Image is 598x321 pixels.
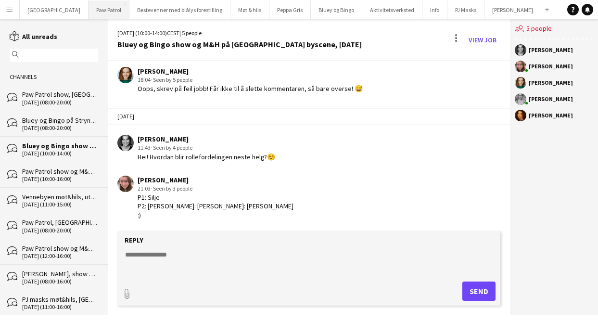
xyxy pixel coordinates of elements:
div: [PERSON_NAME] [529,64,573,69]
div: [PERSON_NAME] [529,80,573,86]
div: P1: Silje P2: [PERSON_NAME]: [PERSON_NAME]: [PERSON_NAME] :) [138,193,293,219]
div: [DATE] (08:00-16:00) [22,278,98,285]
div: Bluey og Bingo show og M&H på [GEOGRAPHIC_DATA] byscene, [DATE] [22,141,98,150]
div: 5 people [515,19,593,39]
div: Oops, skrev på feil jobb! Får ikke til å slette kommentaren, så bare overse! 😅 [138,84,363,93]
div: Paw Patrol show, [GEOGRAPHIC_DATA], [DATE] [22,90,98,99]
div: [DATE] (12:00-16:00) [22,253,98,259]
button: Paw Patrol [89,0,129,19]
div: [DATE] (08:00-20:00) [22,99,98,106]
div: PJ masks møt&hils, [GEOGRAPHIC_DATA], [DATE] [22,295,98,304]
div: Paw Patrol, [GEOGRAPHIC_DATA], 3 x show, [PERSON_NAME] M&H [22,218,98,227]
div: 21:03 [138,184,293,193]
div: Hei! Hvordan blir rollefordelingen neste helg?☺️ [138,153,275,161]
div: [DATE] [108,108,510,125]
button: Bluey og Bingo [311,0,362,19]
label: Reply [125,236,143,244]
button: Aktivitetsverksted [362,0,422,19]
button: Bestevenner med blålys forestilling [129,0,230,19]
div: [PERSON_NAME] [138,176,293,184]
div: [DATE] (11:00-16:00) [22,304,98,310]
div: Bluey og Bingo på Strynemessa, [DATE] [22,116,98,125]
div: [PERSON_NAME], show og M&H i Sogndal, avreise fredag kveld [22,270,98,278]
div: [PERSON_NAME] [138,135,275,143]
a: View Job [465,32,500,48]
div: [PERSON_NAME] [529,47,573,53]
div: [PERSON_NAME] [529,113,573,118]
div: [PERSON_NAME] [529,96,573,102]
button: PJ Masks [447,0,484,19]
div: [PERSON_NAME] [138,67,363,76]
span: · Seen by 3 people [151,185,192,192]
div: [DATE] (08:00-20:00) [22,227,98,234]
span: · Seen by 5 people [151,76,192,83]
button: Møt & hils [230,0,269,19]
button: Send [462,282,496,301]
div: 11:43 [138,143,275,152]
div: [DATE] (11:00-15:00) [22,201,98,208]
div: [DATE] (10:00-16:00) [22,176,98,182]
div: [DATE] (08:00-20:00) [22,125,98,131]
button: Peppa Gris [269,0,311,19]
div: Paw Patrol show og M&H i [PERSON_NAME], [DATE] [22,244,98,253]
button: [GEOGRAPHIC_DATA] [20,0,89,19]
a: All unreads [10,32,57,41]
span: CEST [167,29,179,37]
div: Bluey og Bingo show og M&H på [GEOGRAPHIC_DATA] byscene, [DATE] [117,40,362,49]
div: 18:04 [138,76,363,84]
div: [DATE] (10:00-14:00) [22,150,98,157]
div: [DATE] (10:00-14:00) | 5 people [117,29,362,38]
div: Vennebyen møt&hils, ute på [GEOGRAPHIC_DATA], [DATE] [22,193,98,201]
div: Paw Patrol show og M&H i Horten, [DATE] [22,167,98,176]
span: · Seen by 4 people [151,144,192,151]
button: [PERSON_NAME] [484,0,541,19]
button: Info [422,0,447,19]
